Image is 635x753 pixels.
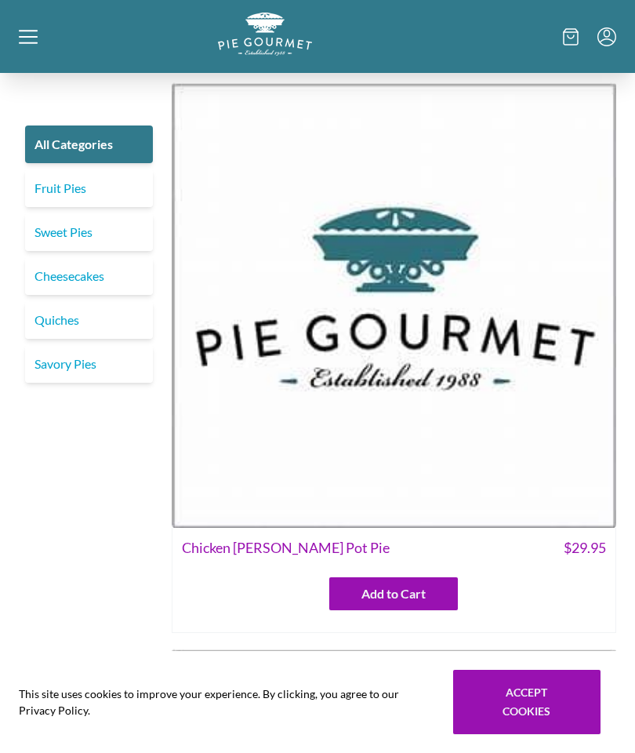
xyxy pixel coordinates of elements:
a: All Categories [25,125,153,163]
span: $ 29.95 [564,537,606,558]
a: Savory Pies [25,345,153,383]
img: logo [218,13,312,56]
span: Add to Cart [361,584,426,603]
span: This site uses cookies to improve your experience. By clicking, you agree to our Privacy Policy. [19,686,431,718]
span: Chicken [PERSON_NAME] Pot Pie [182,537,390,558]
a: Fruit Pies [25,169,153,207]
a: Logo [218,43,312,58]
a: Cheesecakes [25,257,153,295]
button: Accept cookies [453,670,601,734]
button: Add to Cart [329,577,458,610]
a: Quiches [25,301,153,339]
button: Menu [597,27,616,46]
img: Chicken Curry Pot Pie [172,82,617,528]
a: Sweet Pies [25,213,153,251]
